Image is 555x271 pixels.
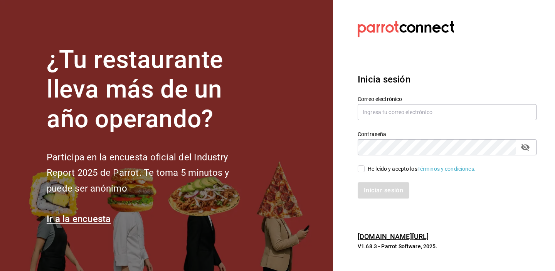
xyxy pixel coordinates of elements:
h3: Inicia sesión [358,72,536,86]
h2: Participa en la encuesta oficial del Industry Report 2025 de Parrot. Te toma 5 minutos y puede se... [47,150,255,197]
div: He leído y acepto los [368,165,476,173]
a: Términos y condiciones. [417,166,476,172]
h1: ¿Tu restaurante lleva más de un año operando? [47,45,255,134]
button: passwordField [519,141,532,154]
input: Ingresa tu correo electrónico [358,104,536,120]
label: Correo electrónico [358,96,536,102]
p: V1.68.3 - Parrot Software, 2025. [358,242,536,250]
a: [DOMAIN_NAME][URL] [358,232,429,241]
a: Ir a la encuesta [47,214,111,224]
label: Contraseña [358,131,536,137]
